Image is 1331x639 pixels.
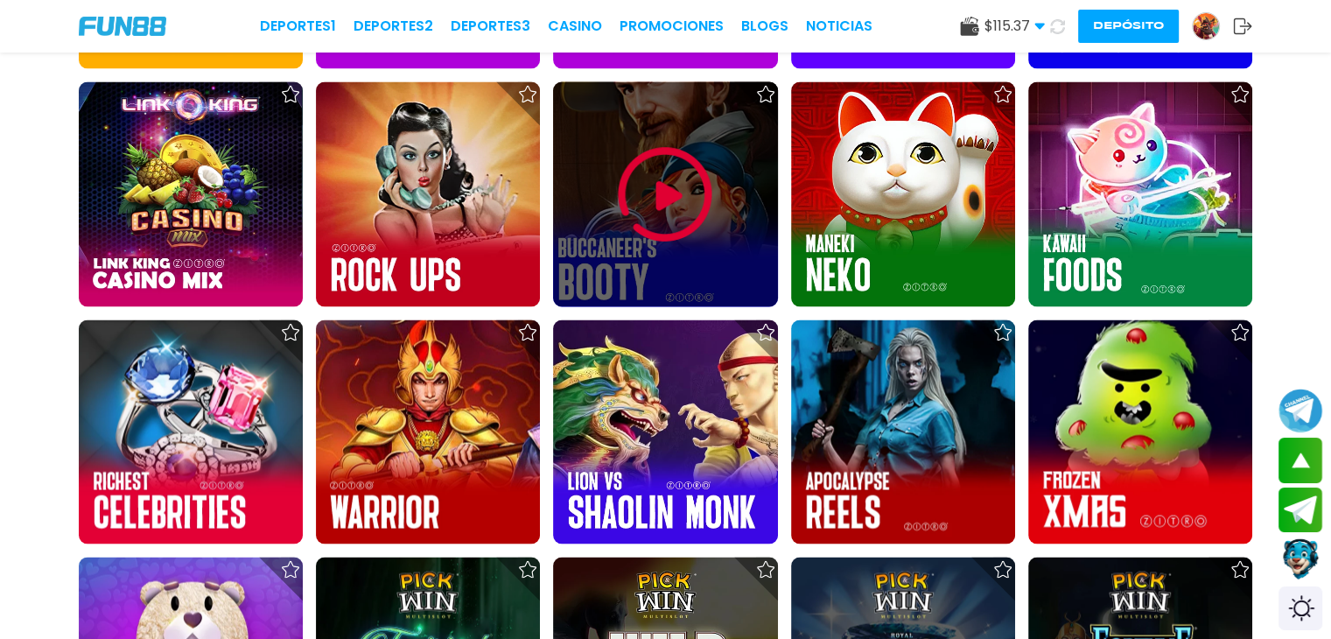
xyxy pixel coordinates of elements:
[548,16,602,37] a: CASINO
[806,16,872,37] a: NOTICIAS
[316,81,540,305] img: Rock Ups
[620,16,724,37] a: Promociones
[1278,537,1322,582] button: Contact customer service
[354,16,433,37] a: Deportes2
[791,319,1015,544] img: Apocalypse Reels
[1278,438,1322,483] button: scroll up
[1278,488,1322,533] button: Join telegram
[79,81,303,305] img: Link King Casino Mix
[553,319,777,544] img: Lion vs Shaolin Monk
[1278,388,1322,433] button: Join telegram channel
[791,81,1015,305] img: Maneki Neko
[1192,12,1233,40] a: Avatar
[451,16,530,37] a: Deportes3
[1078,10,1179,43] button: Depósito
[1028,81,1252,305] img: Kawaii Food
[1028,319,1252,544] img: Frozen XMAS
[1193,13,1219,39] img: Avatar
[741,16,788,37] a: BLOGS
[79,17,166,36] img: Company Logo
[79,319,303,544] img: Richest Celebrities
[1278,586,1322,630] div: Switch theme
[316,319,540,544] img: Warrior
[613,142,718,247] img: Play Game
[984,16,1045,37] span: $ 115.37
[260,16,336,37] a: Deportes1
